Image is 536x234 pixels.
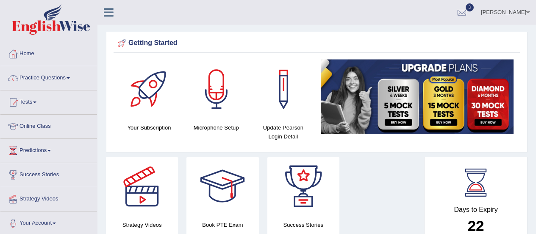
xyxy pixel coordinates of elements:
[0,66,97,87] a: Practice Questions
[434,206,518,214] h4: Days to Expiry
[116,37,518,50] div: Getting Started
[254,123,312,141] h4: Update Pearson Login Detail
[0,115,97,136] a: Online Class
[0,163,97,184] a: Success Stories
[0,42,97,63] a: Home
[466,3,474,11] span: 3
[0,187,97,209] a: Strategy Videos
[187,123,245,132] h4: Microphone Setup
[0,90,97,112] a: Tests
[0,139,97,160] a: Predictions
[321,59,514,134] img: small5.jpg
[267,220,339,229] h4: Success Stories
[468,217,484,234] b: 22
[120,123,178,132] h4: Your Subscription
[106,220,178,229] h4: Strategy Videos
[0,211,97,233] a: Your Account
[186,220,258,229] h4: Book PTE Exam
